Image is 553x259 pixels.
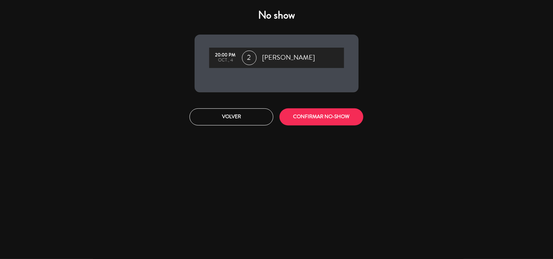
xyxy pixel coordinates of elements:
button: Volver [190,108,273,125]
h4: No show [195,9,359,22]
div: 20:00 PM [213,53,238,58]
span: 2 [242,51,257,65]
div: oct., 4 [213,58,238,63]
button: CONFIRMAR NO-SHOW [280,108,363,125]
span: [PERSON_NAME] [262,52,315,63]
